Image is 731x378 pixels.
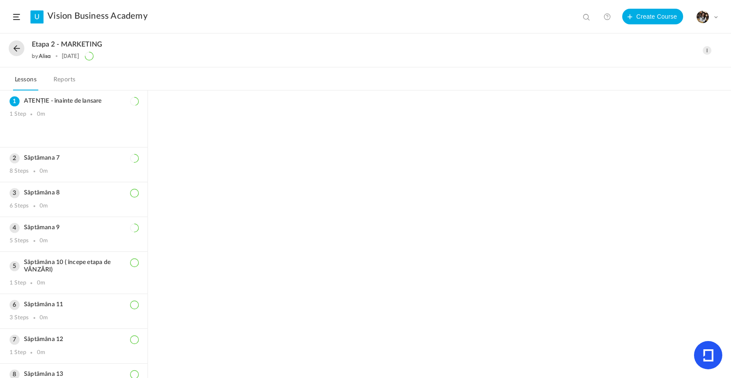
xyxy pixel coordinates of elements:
a: Vision Business Academy [47,11,148,21]
div: 0m [40,168,48,175]
div: [DATE] [62,53,79,59]
a: Alisa [39,53,51,59]
div: by [32,53,51,59]
a: Lessons [13,74,38,90]
h3: Săptămâna 13 [10,371,138,378]
span: Etapa 2 - MARKETING [32,40,102,49]
img: tempimagehs7pti.png [697,11,709,23]
div: 5 Steps [10,238,29,244]
div: 1 Step [10,111,26,118]
div: 1 Step [10,280,26,287]
h3: Săptămâna 11 [10,301,138,308]
h3: Săptămâna 10 ( începe etapa de VÂNZĂRI) [10,259,138,274]
div: 0m [40,238,48,244]
div: 0m [37,280,45,287]
div: 0m [37,349,45,356]
div: 1 Step [10,349,26,356]
div: 0m [40,203,48,210]
h3: Săptămâna 12 [10,336,138,343]
h3: Săptămâna 8 [10,189,138,197]
div: 6 Steps [10,203,29,210]
h3: Săptămana 9 [10,224,138,231]
button: Create Course [622,9,683,24]
a: U [30,10,44,23]
div: 8 Steps [10,168,29,175]
div: 0m [37,111,45,118]
h3: ATENȚIE - înainte de lansare [10,97,138,105]
h3: Săptămana 7 [10,154,138,162]
a: Reports [52,74,77,90]
div: 3 Steps [10,314,29,321]
div: 0m [40,314,48,321]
